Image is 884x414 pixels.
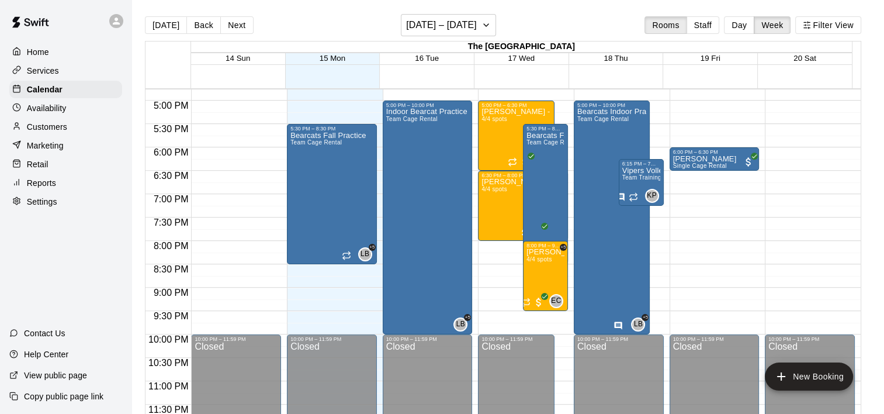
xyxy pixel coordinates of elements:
[577,116,629,122] span: Team Cage Rental
[9,118,122,136] a: Customers
[9,81,122,98] a: Calendar
[151,101,192,111] span: 5:00 PM
[481,172,564,178] div: 6:30 PM – 8:00 PM
[145,358,191,368] span: 10:30 PM
[24,349,68,360] p: Help Center
[645,189,659,203] div: Kevin Phillip
[195,336,278,342] div: 10:00 PM – 11:59 PM
[27,158,48,170] p: Retail
[670,147,760,171] div: 6:00 PM – 6:30 PM: Nathan Stauch
[464,314,471,321] span: +5
[629,192,638,202] span: Recurring event
[358,247,372,261] div: Luke Baker
[458,318,467,332] span: Luke Baker & 5 others
[287,124,377,264] div: 5:30 PM – 8:30 PM: Bearcats Fall Practice
[27,196,57,208] p: Settings
[647,190,657,202] span: KP
[743,156,754,168] span: All customers have paid
[27,121,67,133] p: Customers
[481,102,551,108] div: 5:00 PM – 6:30 PM
[622,174,678,181] span: Team Training: Gym
[478,101,554,171] div: 5:00 PM – 6:30 PM: Elliott Curtis - 4 Week Hitting Clinic - 5pm
[406,17,477,33] h6: [DATE] – [DATE]
[151,264,192,274] span: 8:30 PM
[613,321,623,330] svg: Has notes
[27,46,49,58] p: Home
[526,126,564,132] div: 5:30 PM – 8:30 PM
[9,137,122,154] a: Marketing
[768,336,851,342] div: 10:00 PM – 11:59 PM
[151,147,192,157] span: 6:00 PM
[673,163,727,169] span: Single Cage Rental
[604,54,628,63] button: 18 Thu
[521,227,531,237] span: Recurring event
[369,244,376,251] span: +5
[481,336,551,342] div: 10:00 PM – 11:59 PM
[9,156,122,173] a: Retail
[290,336,373,342] div: 10:00 PM – 11:59 PM
[554,294,563,308] span: Elliott Curtis
[673,336,756,342] div: 10:00 PM – 11:59 PM
[186,16,221,34] button: Back
[560,244,567,251] span: +5
[386,336,469,342] div: 10:00 PM – 11:59 PM
[481,116,507,122] span: 4/4 spots filled
[9,62,122,80] div: Services
[27,65,59,77] p: Services
[673,149,756,155] div: 6:00 PM – 6:30 PM
[650,189,659,203] span: Kevin Phillip
[622,161,660,167] div: 6:15 PM – 7:15 PM
[386,116,438,122] span: Team Cage Rental
[9,193,122,211] a: Settings
[619,159,664,206] div: 6:15 PM – 7:15 PM: Vipers Volleyball
[9,99,122,117] div: Availability
[145,381,191,391] span: 11:00 PM
[24,327,65,339] p: Contact Us
[415,54,439,63] button: 16 Tue
[151,171,192,181] span: 6:30 PM
[554,247,563,261] span: Kevin Phillip & 5 others
[724,16,754,34] button: Day
[533,296,545,308] span: All customers have paid
[793,54,816,63] button: 20 Sat
[320,54,345,63] span: 15 Mon
[24,370,87,381] p: View public page
[290,126,373,132] div: 5:30 PM – 8:30 PM
[453,318,467,332] div: Luke Baker
[383,101,473,334] div: 5:00 PM – 10:00 PM: Indoor Bearcat Practice
[577,102,647,108] div: 5:00 PM – 10:00 PM
[519,156,531,168] span: All customers have paid
[145,334,191,344] span: 10:00 PM
[151,288,192,298] span: 9:00 PM
[191,42,852,53] div: The [GEOGRAPHIC_DATA]
[577,336,660,342] div: 10:00 PM – 11:59 PM
[481,186,507,192] span: 4/4 spots filled
[9,43,122,61] a: Home
[636,318,645,332] span: Luke Baker & 5 others
[687,16,720,34] button: Staff
[701,54,720,63] button: 19 Fri
[754,16,791,34] button: Week
[151,194,192,204] span: 7:00 PM
[533,226,545,238] span: All customers have paid
[9,174,122,192] div: Reports
[631,318,645,332] div: Luke Baker
[523,124,568,264] div: 5:30 PM – 8:30 PM: Bearcats Fall Practice
[151,241,192,251] span: 8:00 PM
[360,249,369,260] span: LB
[549,294,563,308] div: Elliott Curtis
[508,157,517,167] span: Recurring event
[27,140,64,151] p: Marketing
[508,54,535,63] button: 17 Wed
[226,54,250,63] button: 14 Sun
[634,319,643,330] span: LB
[644,16,687,34] button: Rooms
[151,311,192,321] span: 9:30 PM
[27,102,67,114] p: Availability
